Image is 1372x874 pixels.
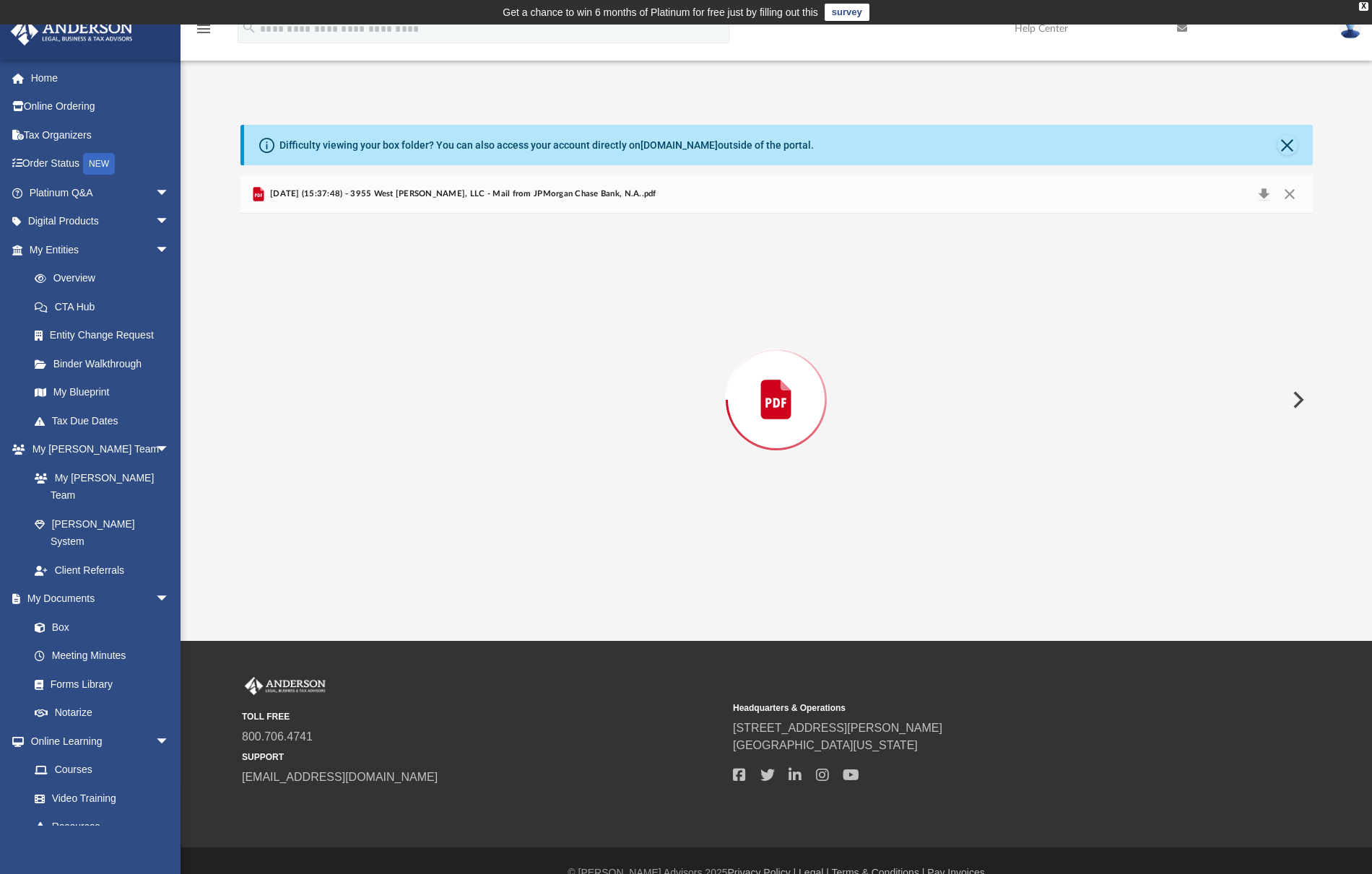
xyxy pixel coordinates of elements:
[733,702,1214,715] small: Headquarters & Operations
[20,292,191,321] a: CTA Hub
[6,17,137,45] img: Anderson Advisors Platinum Portal
[242,751,723,764] small: SUPPORT
[195,27,212,38] a: menu
[155,585,184,614] span: arrow_drop_down
[20,670,177,699] a: Forms Library
[20,264,191,293] a: Overview
[10,235,191,264] a: My Entitiesarrow_drop_down
[733,722,942,734] a: [STREET_ADDRESS][PERSON_NAME]
[1281,380,1313,420] button: Next File
[20,321,191,350] a: Entity Change Request
[1277,135,1298,155] button: Close
[267,188,656,201] span: [DATE] (15:37:48) - 3955 West [PERSON_NAME], LLC - Mail from JPMorgan Chase Bank, N.A..pdf
[240,175,1313,586] div: Preview
[83,153,115,175] div: NEW
[155,727,184,756] span: arrow_drop_down
[155,207,184,237] span: arrow_drop_down
[20,613,177,642] a: Box
[242,710,723,723] small: TOLL FREE
[155,178,184,208] span: arrow_drop_down
[241,19,257,35] i: search
[10,207,191,236] a: Digital Productsarrow_drop_down
[20,349,191,378] a: Binder Walkthrough
[20,378,184,407] a: My Blueprint
[155,435,184,465] span: arrow_drop_down
[10,585,184,613] a: My Documentsarrow_drop_down
[155,235,184,265] span: arrow_drop_down
[20,813,184,842] a: Resources
[10,727,184,756] a: Online Learningarrow_drop_down
[503,4,818,21] div: Get a chance to win 6 months of Platinum for free just by filling out this
[20,784,177,813] a: Video Training
[641,139,718,151] a: [DOMAIN_NAME]
[20,463,177,510] a: My [PERSON_NAME] Team
[279,138,814,153] div: Difficulty viewing your box folder? You can also access your account directly on outside of the p...
[10,64,191,92] a: Home
[20,510,184,556] a: [PERSON_NAME] System
[1359,2,1368,11] div: close
[242,677,329,696] img: Anderson Advisors Platinum Portal
[20,556,184,585] a: Client Referrals
[10,435,184,464] a: My [PERSON_NAME] Teamarrow_drop_down
[1277,184,1303,204] button: Close
[10,149,191,179] a: Order StatusNEW
[195,20,212,38] i: menu
[1251,184,1277,204] button: Download
[242,730,313,743] a: 800.706.4741
[733,739,918,751] a: [GEOGRAPHIC_DATA][US_STATE]
[20,699,184,727] a: Notarize
[10,92,191,121] a: Online Ordering
[10,121,191,149] a: Tax Organizers
[20,756,184,785] a: Courses
[10,178,191,207] a: Platinum Q&Aarrow_drop_down
[242,771,438,783] a: [EMAIL_ADDRESS][DOMAIN_NAME]
[825,4,869,21] a: survey
[20,642,184,670] a: Meeting Minutes
[1340,18,1361,39] img: User Pic
[20,406,191,435] a: Tax Due Dates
